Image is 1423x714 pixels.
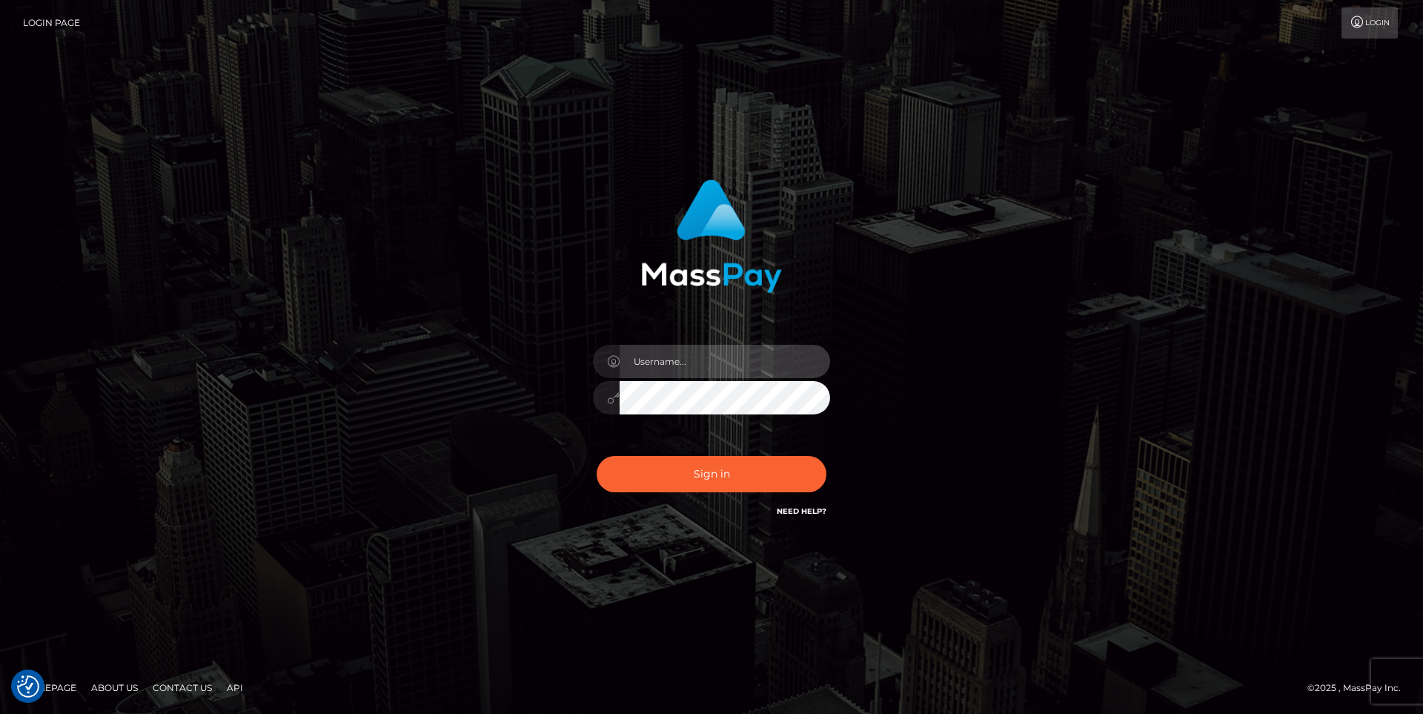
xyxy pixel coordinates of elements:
[1341,7,1398,39] a: Login
[221,676,249,699] a: API
[16,676,82,699] a: Homepage
[17,675,39,698] img: Revisit consent button
[17,675,39,698] button: Consent Preferences
[85,676,144,699] a: About Us
[23,7,80,39] a: Login Page
[1307,680,1412,696] div: © 2025 , MassPay Inc.
[641,179,782,293] img: MassPay Login
[147,676,218,699] a: Contact Us
[620,345,830,378] input: Username...
[597,456,826,492] button: Sign in
[777,506,826,516] a: Need Help?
